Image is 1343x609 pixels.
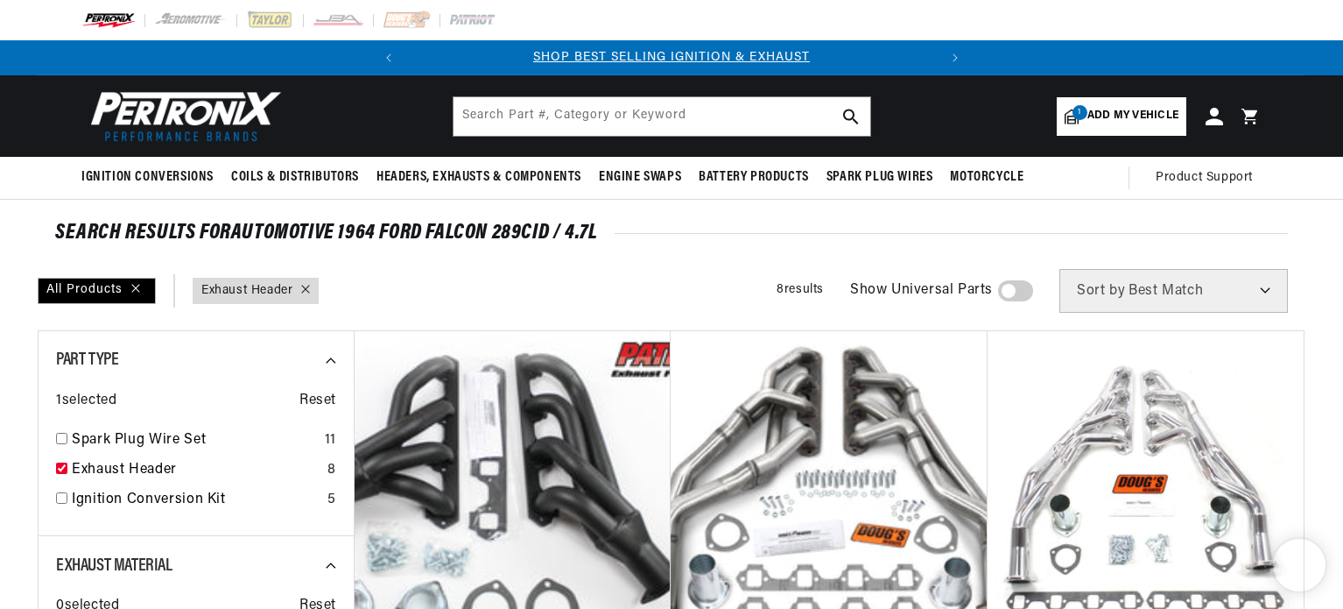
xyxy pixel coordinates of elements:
span: Ignition Conversions [81,168,214,187]
span: 1 selected [56,390,116,413]
span: 8 results [777,283,824,296]
a: SHOP BEST SELLING IGNITION & EXHAUST [533,51,810,64]
div: SEARCH RESULTS FOR Automotive 1964 Ford Falcon 289cid / 4.7L [55,224,1288,242]
input: Search Part #, Category or Keyword [454,97,870,136]
span: Engine Swaps [599,168,681,187]
summary: Battery Products [690,157,818,198]
div: 5 [327,489,336,512]
summary: Coils & Distributors [222,157,368,198]
summary: Ignition Conversions [81,157,222,198]
span: Part Type [56,351,118,369]
a: Spark Plug Wire Set [72,429,318,452]
span: Headers, Exhausts & Components [376,168,581,187]
summary: Product Support [1156,157,1262,199]
span: Motorcycle [950,168,1023,187]
span: 1 [1072,105,1087,120]
span: Reset [299,390,336,413]
span: Coils & Distributors [231,168,359,187]
span: Show Universal Parts [850,280,993,302]
a: Exhaust Header [72,459,320,482]
button: Translation missing: en.sections.announcements.previous_announcement [371,40,406,75]
div: 1 of 2 [406,48,938,67]
slideshow-component: Translation missing: en.sections.announcements.announcement_bar [38,40,1305,75]
summary: Spark Plug Wires [818,157,942,198]
span: Product Support [1156,168,1253,188]
img: Pertronix [81,86,283,146]
span: Spark Plug Wires [826,168,933,187]
a: 1Add my vehicle [1057,97,1186,136]
select: Sort by [1059,269,1288,313]
button: Translation missing: en.sections.announcements.next_announcement [938,40,973,75]
summary: Headers, Exhausts & Components [368,157,590,198]
span: Exhaust Material [56,557,172,575]
div: Announcement [406,48,938,67]
button: search button [832,97,870,136]
span: Battery Products [699,168,809,187]
span: Add my vehicle [1087,108,1178,124]
summary: Engine Swaps [590,157,690,198]
a: Exhaust Header [201,281,292,301]
summary: Motorcycle [941,157,1032,198]
div: 11 [325,429,336,452]
span: Sort by [1077,284,1125,298]
div: All Products [38,278,156,304]
div: 8 [327,459,336,482]
a: Ignition Conversion Kit [72,489,320,512]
